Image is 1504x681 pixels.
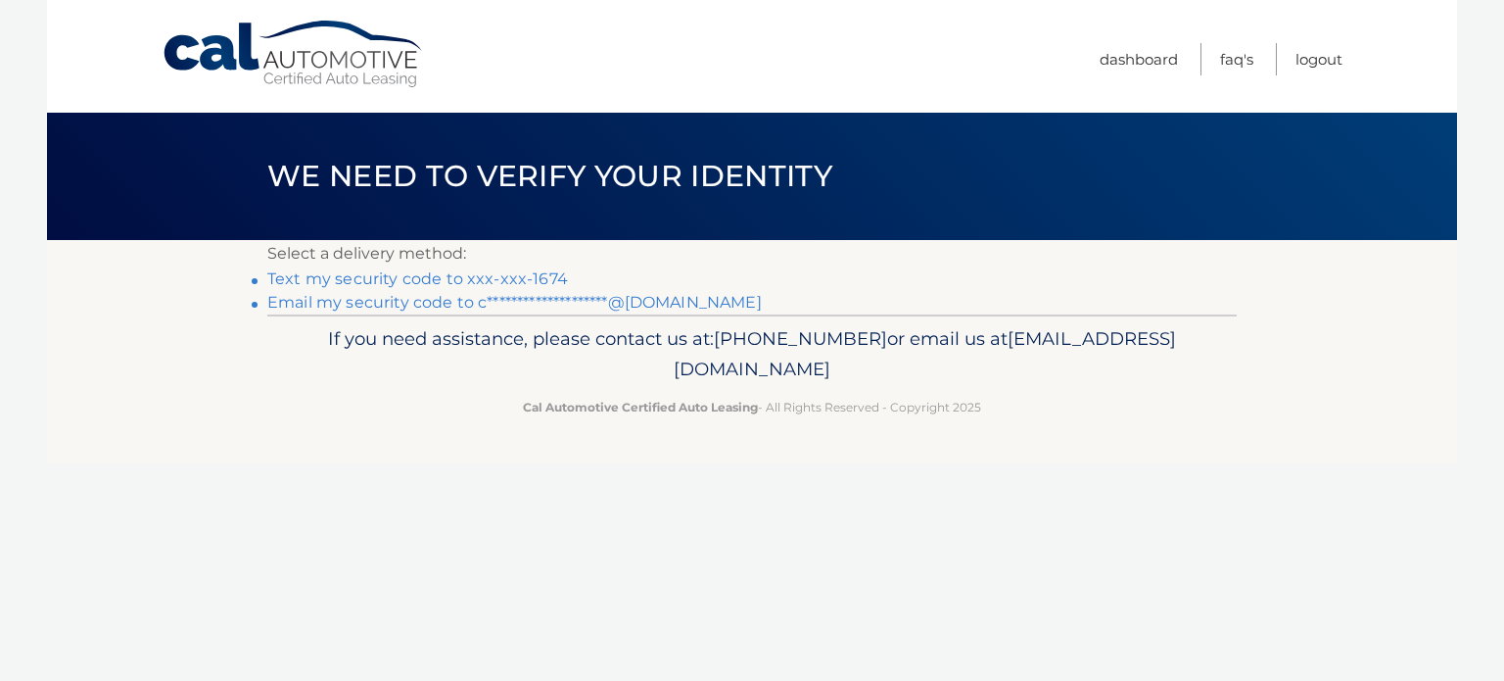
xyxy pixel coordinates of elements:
a: Dashboard [1100,43,1178,75]
p: If you need assistance, please contact us at: or email us at [280,323,1224,386]
strong: Cal Automotive Certified Auto Leasing [523,400,758,414]
span: [PHONE_NUMBER] [714,327,887,350]
a: Logout [1295,43,1342,75]
a: Text my security code to xxx-xxx-1674 [267,269,568,288]
a: Cal Automotive [162,20,426,89]
p: - All Rights Reserved - Copyright 2025 [280,397,1224,417]
span: We need to verify your identity [267,158,832,194]
a: FAQ's [1220,43,1253,75]
p: Select a delivery method: [267,240,1237,268]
